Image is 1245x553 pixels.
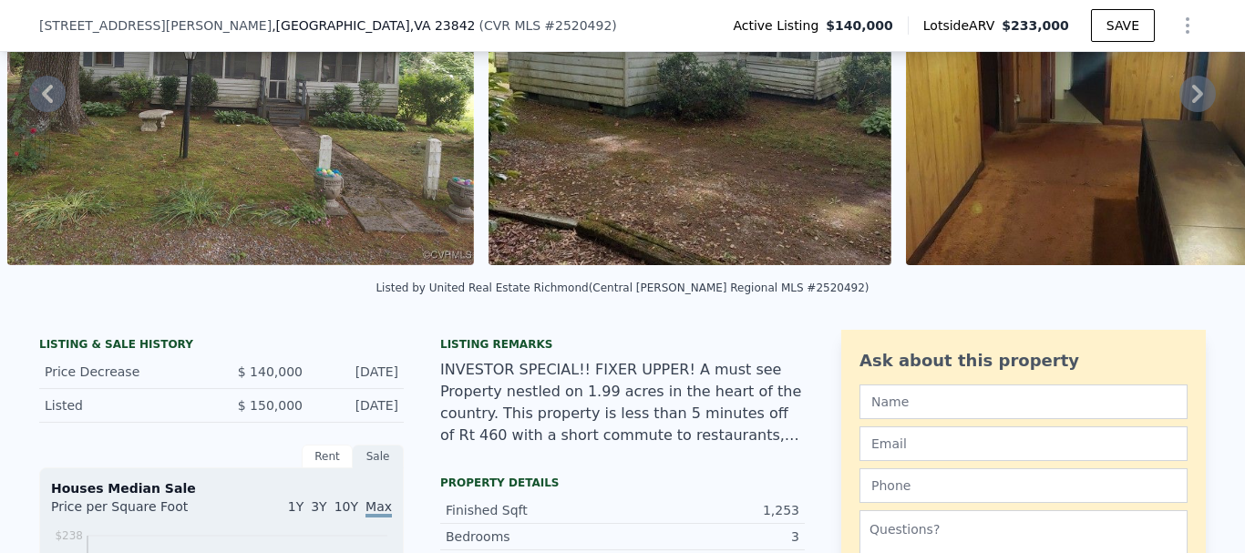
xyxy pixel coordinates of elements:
[446,501,622,519] div: Finished Sqft
[446,527,622,546] div: Bedrooms
[859,468,1188,503] input: Phone
[317,396,398,415] div: [DATE]
[45,363,207,381] div: Price Decrease
[238,398,303,413] span: $ 150,000
[45,396,207,415] div: Listed
[302,445,353,468] div: Rent
[288,499,304,514] span: 1Y
[484,18,540,33] span: CVR MLS
[317,363,398,381] div: [DATE]
[859,348,1188,374] div: Ask about this property
[733,16,826,35] span: Active Listing
[1169,7,1206,44] button: Show Options
[410,18,476,33] span: , VA 23842
[859,426,1188,461] input: Email
[923,16,1002,35] span: Lotside ARV
[311,499,326,514] span: 3Y
[51,497,221,527] div: Price per Square Foot
[826,16,893,35] span: $140,000
[353,445,404,468] div: Sale
[376,282,869,294] div: Listed by United Real Estate Richmond (Central [PERSON_NAME] Regional MLS #2520492)
[39,16,272,35] span: [STREET_ADDRESS][PERSON_NAME]
[859,384,1188,419] input: Name
[1002,18,1069,33] span: $233,000
[1091,9,1155,42] button: SAVE
[55,529,83,542] tspan: $238
[622,527,799,546] div: 3
[440,337,805,352] div: Listing remarks
[334,499,358,514] span: 10Y
[440,359,805,446] div: INVESTOR SPECIAL!! FIXER UPPER! A must see Property nestled on 1.99 acres in the heart of the cou...
[51,479,392,497] div: Houses Median Sale
[39,337,404,355] div: LISTING & SALE HISTORY
[622,501,799,519] div: 1,253
[478,16,616,35] div: ( )
[365,499,392,517] span: Max
[272,16,475,35] span: , [GEOGRAPHIC_DATA]
[238,364,303,379] span: $ 140,000
[544,18,612,33] span: # 2520492
[440,476,805,490] div: Property details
